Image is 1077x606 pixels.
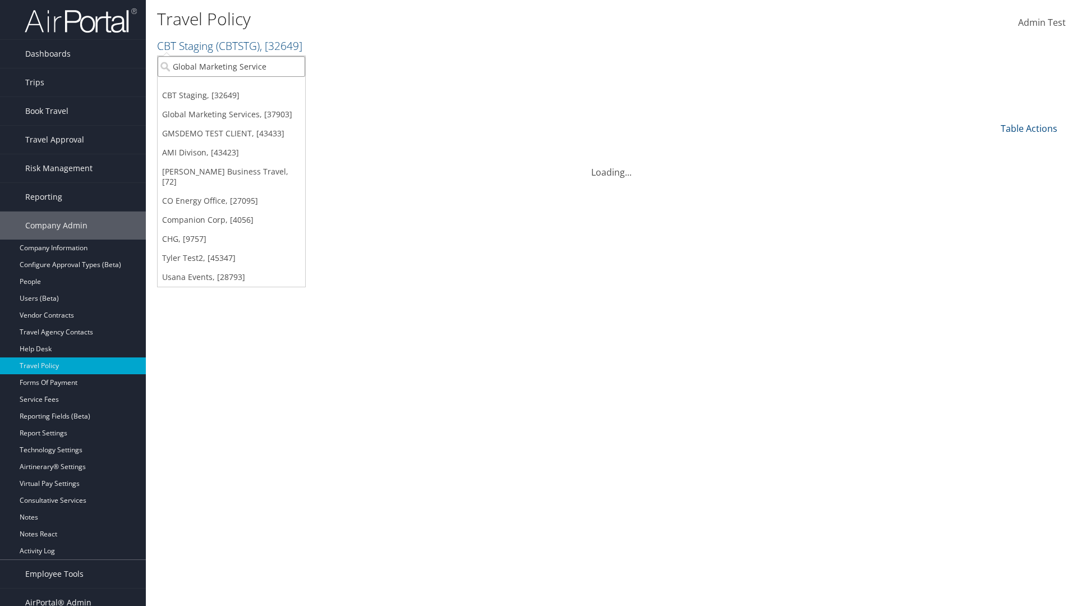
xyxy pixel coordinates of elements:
[158,229,305,249] a: CHG, [9757]
[157,152,1066,179] div: Loading...
[158,105,305,124] a: Global Marketing Services, [37903]
[1001,122,1057,135] a: Table Actions
[260,38,302,53] span: , [ 32649 ]
[157,7,763,31] h1: Travel Policy
[25,97,68,125] span: Book Travel
[25,154,93,182] span: Risk Management
[216,38,260,53] span: ( CBTSTG )
[25,560,84,588] span: Employee Tools
[25,126,84,154] span: Travel Approval
[25,68,44,97] span: Trips
[25,212,88,240] span: Company Admin
[25,40,71,68] span: Dashboards
[158,191,305,210] a: CO Energy Office, [27095]
[158,249,305,268] a: Tyler Test2, [45347]
[25,7,137,34] img: airportal-logo.png
[25,183,62,211] span: Reporting
[158,124,305,143] a: GMSDEMO TEST CLIENT, [43433]
[158,86,305,105] a: CBT Staging, [32649]
[1018,6,1066,40] a: Admin Test
[158,56,305,77] input: Search Accounts
[158,143,305,162] a: AMI Divison, [43423]
[158,268,305,287] a: Usana Events, [28793]
[157,38,302,53] a: CBT Staging
[158,210,305,229] a: Companion Corp, [4056]
[158,162,305,191] a: [PERSON_NAME] Business Travel, [72]
[1018,16,1066,29] span: Admin Test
